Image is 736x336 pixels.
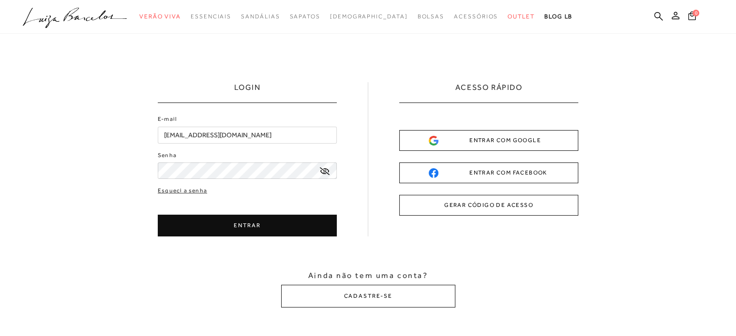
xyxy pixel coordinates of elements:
[281,285,455,307] button: CADASTRE-SE
[429,168,549,178] div: ENTRAR COM FACEBOOK
[158,151,177,160] label: Senha
[139,13,181,20] span: Verão Viva
[241,8,280,26] a: categoryNavScreenReaderText
[508,13,535,20] span: Outlet
[289,8,320,26] a: categoryNavScreenReaderText
[320,167,330,175] a: exibir senha
[417,13,444,20] span: Bolsas
[429,135,549,146] div: ENTRAR COM GOOGLE
[417,8,444,26] a: categoryNavScreenReaderText
[158,115,177,124] label: E-mail
[191,8,231,26] a: categoryNavScreenReaderText
[508,8,535,26] a: categoryNavScreenReaderText
[544,13,572,20] span: BLOG LB
[455,82,523,102] h2: ACESSO RÁPIDO
[308,270,428,281] span: Ainda não tem uma conta?
[241,13,280,20] span: Sandálias
[399,130,578,151] button: ENTRAR COM GOOGLE
[454,13,498,20] span: Acessórios
[692,10,699,16] span: 0
[289,13,320,20] span: Sapatos
[191,13,231,20] span: Essenciais
[158,186,207,195] a: Esqueci a senha
[139,8,181,26] a: categoryNavScreenReaderText
[330,8,408,26] a: noSubCategoriesText
[399,195,578,216] button: GERAR CÓDIGO DE ACESSO
[544,8,572,26] a: BLOG LB
[330,13,408,20] span: [DEMOGRAPHIC_DATA]
[454,8,498,26] a: categoryNavScreenReaderText
[158,215,337,236] button: ENTRAR
[399,162,578,183] button: ENTRAR COM FACEBOOK
[685,11,699,24] button: 0
[234,82,261,102] h1: LOGIN
[158,127,337,144] input: E-mail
